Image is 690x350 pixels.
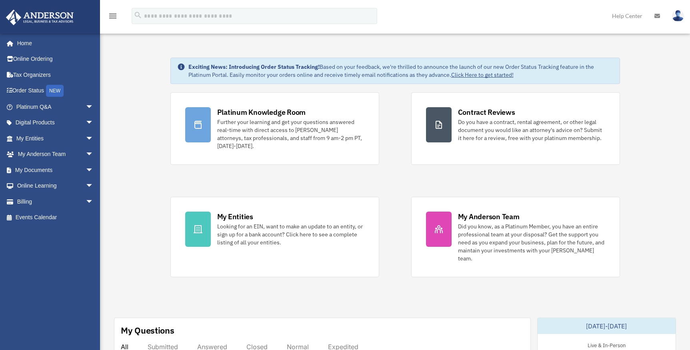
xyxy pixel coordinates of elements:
a: My Entitiesarrow_drop_down [6,130,106,146]
a: Click Here to get started! [451,71,514,78]
div: Live & In-Person [581,340,632,349]
a: Events Calendar [6,210,106,226]
a: Online Ordering [6,51,106,67]
a: Tax Organizers [6,67,106,83]
img: Anderson Advisors Platinum Portal [4,10,76,25]
a: My Documentsarrow_drop_down [6,162,106,178]
img: User Pic [672,10,684,22]
i: search [134,11,142,20]
div: My Entities [217,212,253,222]
div: Did you know, as a Platinum Member, you have an entire professional team at your disposal? Get th... [458,222,605,262]
a: Platinum Q&Aarrow_drop_down [6,99,106,115]
a: My Anderson Teamarrow_drop_down [6,146,106,162]
a: Platinum Knowledge Room Further your learning and get your questions answered real-time with dire... [170,92,379,165]
a: Online Learningarrow_drop_down [6,178,106,194]
span: arrow_drop_down [86,162,102,178]
a: menu [108,14,118,21]
span: arrow_drop_down [86,194,102,210]
div: Looking for an EIN, want to make an update to an entity, or sign up for a bank account? Click her... [217,222,364,246]
a: Order StatusNEW [6,83,106,99]
span: arrow_drop_down [86,99,102,115]
div: My Anderson Team [458,212,520,222]
span: arrow_drop_down [86,146,102,163]
a: Home [6,35,102,51]
a: Contract Reviews Do you have a contract, rental agreement, or other legal document you would like... [411,92,620,165]
a: Digital Productsarrow_drop_down [6,115,106,131]
strong: Exciting News: Introducing Order Status Tracking! [188,63,320,70]
div: Contract Reviews [458,107,515,117]
span: arrow_drop_down [86,130,102,147]
span: arrow_drop_down [86,115,102,131]
div: NEW [46,85,64,97]
div: Platinum Knowledge Room [217,107,306,117]
div: My Questions [121,324,174,336]
span: arrow_drop_down [86,178,102,194]
div: Do you have a contract, rental agreement, or other legal document you would like an attorney's ad... [458,118,605,142]
i: menu [108,11,118,21]
div: [DATE]-[DATE] [538,318,676,334]
div: Further your learning and get your questions answered real-time with direct access to [PERSON_NAM... [217,118,364,150]
div: Based on your feedback, we're thrilled to announce the launch of our new Order Status Tracking fe... [188,63,613,79]
a: My Anderson Team Did you know, as a Platinum Member, you have an entire professional team at your... [411,197,620,277]
a: My Entities Looking for an EIN, want to make an update to an entity, or sign up for a bank accoun... [170,197,379,277]
a: Billingarrow_drop_down [6,194,106,210]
